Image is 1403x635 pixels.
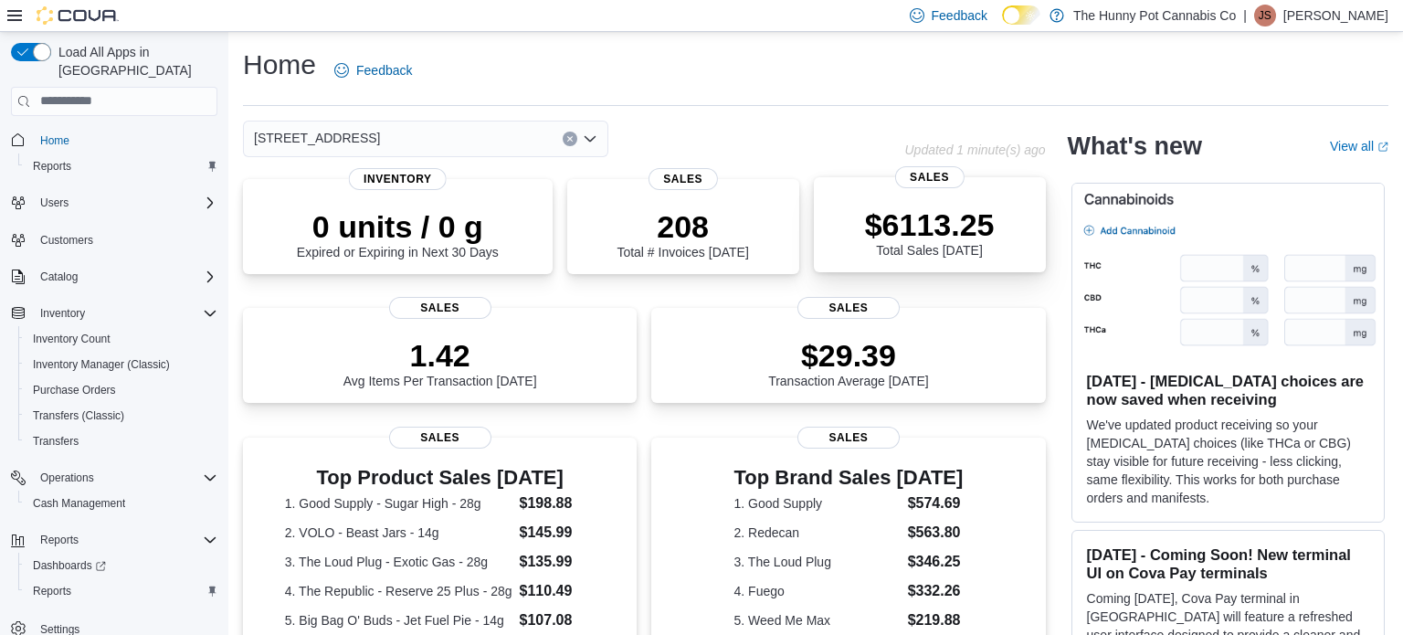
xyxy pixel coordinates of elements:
[389,427,491,449] span: Sales
[40,306,85,321] span: Inventory
[389,297,491,319] span: Sales
[18,326,225,352] button: Inventory Count
[894,166,964,188] span: Sales
[343,337,537,374] p: 1.42
[908,580,964,602] dd: $332.26
[33,467,217,489] span: Operations
[33,130,77,152] a: Home
[285,553,512,571] dt: 3. The Loud Plug - Exotic Gas - 28g
[33,558,106,573] span: Dashboards
[26,430,217,452] span: Transfers
[33,408,124,423] span: Transfers (Classic)
[26,354,177,376] a: Inventory Manager (Classic)
[1002,25,1003,26] span: Dark Mode
[520,580,596,602] dd: $110.49
[18,553,225,578] a: Dashboards
[33,129,217,152] span: Home
[26,328,217,350] span: Inventory Count
[18,578,225,604] button: Reports
[617,208,748,245] p: 208
[1254,5,1276,26] div: Jessica Steinmetz
[26,379,217,401] span: Purchase Orders
[40,233,93,248] span: Customers
[33,266,217,288] span: Catalog
[4,264,225,290] button: Catalog
[40,133,69,148] span: Home
[33,192,76,214] button: Users
[26,155,217,177] span: Reports
[768,337,929,374] p: $29.39
[33,434,79,449] span: Transfers
[26,555,217,577] span: Dashboards
[297,208,499,259] div: Expired or Expiring in Next 30 Days
[26,580,217,602] span: Reports
[37,6,119,25] img: Cova
[797,427,900,449] span: Sales
[33,332,111,346] span: Inventory Count
[1243,5,1247,26] p: |
[33,159,71,174] span: Reports
[26,328,118,350] a: Inventory Count
[1259,5,1271,26] span: JS
[285,611,512,630] dt: 5. Big Bag O' Buds - Jet Fuel Pie - 14g
[908,492,964,514] dd: $574.69
[908,551,964,573] dd: $346.25
[33,302,92,324] button: Inventory
[4,190,225,216] button: Users
[33,302,217,324] span: Inventory
[33,266,85,288] button: Catalog
[932,6,987,25] span: Feedback
[4,527,225,553] button: Reports
[33,496,125,511] span: Cash Management
[243,47,316,83] h1: Home
[33,584,71,598] span: Reports
[26,430,86,452] a: Transfers
[1377,142,1388,153] svg: External link
[33,467,101,489] button: Operations
[285,582,512,600] dt: 4. The Republic - Reserve 25 Plus - 28g
[285,494,512,513] dt: 1. Good Supply - Sugar High - 28g
[4,127,225,153] button: Home
[1073,5,1236,26] p: The Hunny Pot Cannabis Co
[1068,132,1202,161] h2: What's new
[734,582,901,600] dt: 4. Fuego
[26,155,79,177] a: Reports
[734,611,901,630] dt: 5. Weed Me Max
[254,127,380,149] span: [STREET_ADDRESS]
[26,354,217,376] span: Inventory Manager (Classic)
[26,492,217,514] span: Cash Management
[1330,139,1388,153] a: View allExternal link
[26,580,79,602] a: Reports
[865,206,995,243] p: $6113.25
[1087,545,1369,582] h3: [DATE] - Coming Soon! New terminal UI on Cova Pay terminals
[520,492,596,514] dd: $198.88
[617,208,748,259] div: Total # Invoices [DATE]
[734,524,901,542] dt: 2. Redecan
[768,337,929,388] div: Transaction Average [DATE]
[18,403,225,429] button: Transfers (Classic)
[649,168,718,190] span: Sales
[356,61,412,79] span: Feedback
[908,609,964,631] dd: $219.88
[583,132,597,146] button: Open list of options
[33,229,100,251] a: Customers
[33,529,217,551] span: Reports
[33,383,116,397] span: Purchase Orders
[26,405,132,427] a: Transfers (Classic)
[26,405,217,427] span: Transfers (Classic)
[734,467,964,489] h3: Top Brand Sales [DATE]
[18,153,225,179] button: Reports
[297,208,499,245] p: 0 units / 0 g
[520,551,596,573] dd: $135.99
[797,297,900,319] span: Sales
[26,555,113,577] a: Dashboards
[4,301,225,326] button: Inventory
[18,352,225,377] button: Inventory Manager (Classic)
[520,609,596,631] dd: $107.08
[285,524,512,542] dt: 2. VOLO - Beast Jars - 14g
[26,379,123,401] a: Purchase Orders
[904,143,1045,157] p: Updated 1 minute(s) ago
[40,533,79,547] span: Reports
[327,52,419,89] a: Feedback
[33,357,170,372] span: Inventory Manager (Classic)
